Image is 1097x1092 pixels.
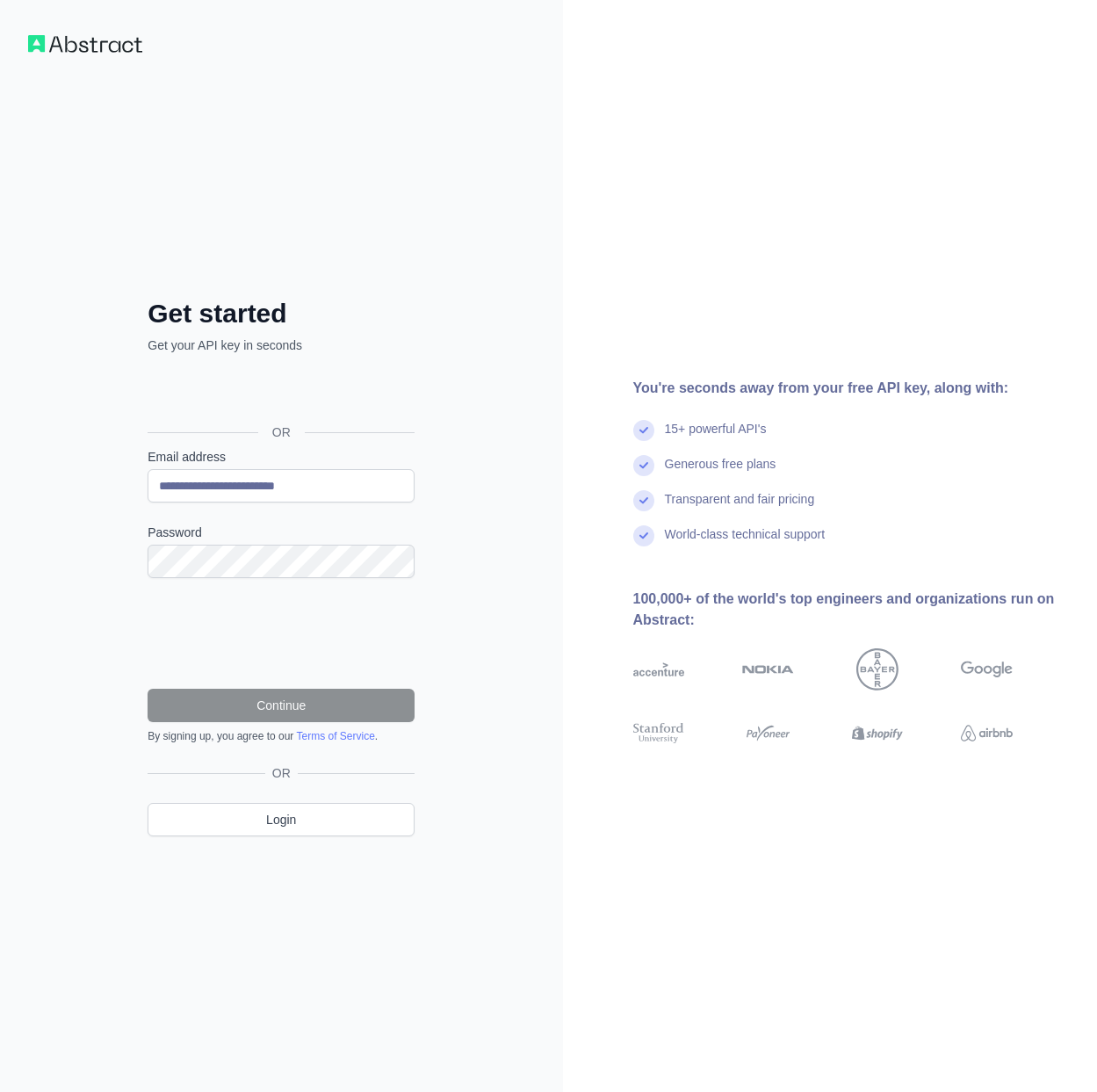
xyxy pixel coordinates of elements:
p: Get your API key in seconds [148,336,415,354]
img: shopify [852,720,904,746]
img: payoneer [742,720,794,746]
img: Workflow [28,35,142,53]
label: Email address [148,448,415,466]
img: check mark [633,420,654,441]
iframe: Bouton "Se connecter avec Google" [139,373,420,412]
img: google [961,648,1013,691]
img: bayer [856,648,899,691]
img: accenture [633,648,685,691]
div: 15+ powerful API's [665,420,767,455]
iframe: reCAPTCHA [148,599,415,668]
span: OR [258,423,305,441]
div: By signing up, you agree to our . [148,729,415,743]
div: Generous free plans [665,455,776,490]
a: Login [148,803,415,836]
div: Transparent and fair pricing [665,490,815,525]
img: stanford university [633,720,685,746]
img: check mark [633,525,654,546]
img: airbnb [961,720,1013,746]
img: check mark [633,490,654,511]
a: Terms of Service [296,730,374,742]
label: Password [148,524,415,541]
img: nokia [742,648,794,691]
div: World-class technical support [665,525,826,560]
div: You're seconds away from your free API key, along with: [633,378,1070,399]
img: check mark [633,455,654,476]
span: OR [265,764,298,782]
button: Continue [148,689,415,722]
h2: Get started [148,298,415,329]
div: 100,000+ of the world's top engineers and organizations run on Abstract: [633,589,1070,631]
